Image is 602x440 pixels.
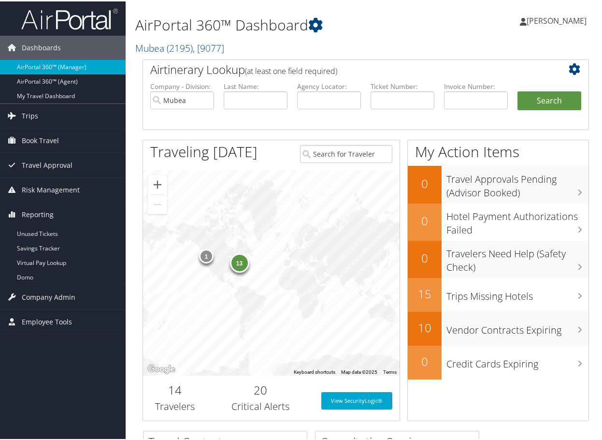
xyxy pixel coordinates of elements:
[150,140,258,161] h1: Traveling [DATE]
[408,277,588,310] a: 15Trips Missing Hotels
[22,127,59,151] span: Book Travel
[446,283,588,302] h3: Trips Missing Hotels
[408,140,588,161] h1: My Action Items
[150,80,214,90] label: Company - Division:
[148,193,167,213] button: Zoom out
[408,284,442,301] h2: 15
[517,90,581,109] button: Search
[22,152,72,176] span: Travel Approval
[145,362,177,374] img: Google
[446,317,588,336] h3: Vendor Contracts Expiring
[446,204,588,235] h3: Hotel Payment Authorizations Failed
[215,381,307,397] h2: 20
[215,398,307,412] h3: Critical Alerts
[199,248,214,262] div: 1
[245,64,337,75] span: (at least one field required)
[446,241,588,273] h3: Travelers Need Help (Safety Check)
[321,391,392,408] a: View SecurityLogic®
[341,368,377,373] span: Map data ©2025
[408,352,442,368] h2: 0
[527,14,587,25] span: [PERSON_NAME]
[297,80,361,90] label: Agency Locator:
[408,239,588,277] a: 0Travelers Need Help (Safety Check)
[224,80,287,90] label: Last Name:
[408,249,442,265] h2: 0
[444,80,508,90] label: Invoice Number:
[446,166,588,198] h3: Travel Approvals Pending (Advisor Booked)
[22,201,54,225] span: Reporting
[383,368,397,373] a: Terms (opens in new tab)
[21,6,118,29] img: airportal-logo.png
[408,344,588,378] a: 0Credit Cards Expiring
[150,398,200,412] h3: Travelers
[145,362,177,374] a: Open this area in Google Maps (opens a new window)
[520,5,596,34] a: [PERSON_NAME]
[294,367,335,374] button: Keyboard shortcuts
[408,310,588,344] a: 10Vendor Contracts Expiring
[193,40,224,53] span: , [ 9077 ]
[148,174,167,193] button: Zoom in
[167,40,193,53] span: ( 2195 )
[300,144,392,161] input: Search for Traveler
[135,40,224,53] a: Mubea
[22,308,72,333] span: Employee Tools
[230,251,249,271] div: 13
[22,176,80,201] span: Risk Management
[371,80,434,90] label: Ticket Number:
[22,284,75,308] span: Company Admin
[150,381,200,397] h2: 14
[135,14,443,34] h1: AirPortal 360™ Dashboard
[22,103,38,127] span: Trips
[446,351,588,369] h3: Credit Cards Expiring
[408,174,442,191] h2: 0
[408,202,588,239] a: 0Hotel Payment Authorizations Failed
[408,164,588,202] a: 0Travel Approvals Pending (Advisor Booked)
[22,34,61,59] span: Dashboards
[408,318,442,335] h2: 10
[150,60,544,76] h2: Airtinerary Lookup
[408,211,442,228] h2: 0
